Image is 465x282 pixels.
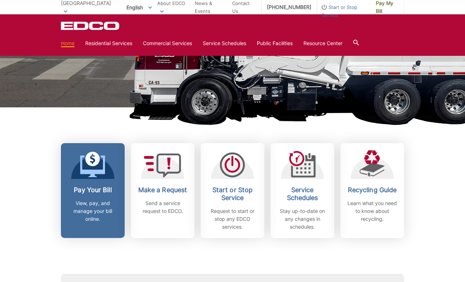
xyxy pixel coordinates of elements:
[66,199,119,223] p: View, pay, and manage your bill online.
[346,186,399,194] h2: Recycling Guide
[66,186,119,194] h2: Pay Your Bill
[61,143,125,238] a: Pay Your Bill View, pay, and manage your bill online.
[276,207,329,231] p: Stay up-to-date on any changes in schedules.
[270,143,334,238] a: Service Schedules Stay up-to-date on any changes in schedules.
[340,143,404,238] a: Recycling Guide Learn what you need to know about recycling.
[346,199,399,223] p: Learn what you need to know about recycling.
[61,39,75,47] a: Home
[303,39,342,47] a: Resource Center
[206,207,259,231] p: Request to start or stop any EDCO services.
[206,186,259,202] h2: Start or Stop Service
[121,1,157,13] span: English
[136,186,189,194] h2: Make a Request
[276,186,329,202] h2: Service Schedules
[85,39,132,47] a: Residential Services
[131,143,195,238] a: Make a Request Send a service request to EDCO.
[203,39,246,47] a: Service Schedules
[61,21,120,30] a: EDCD logo. Return to the homepage.
[136,199,189,215] p: Send a service request to EDCO.
[143,39,192,47] a: Commercial Services
[257,39,293,47] a: Public Facilities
